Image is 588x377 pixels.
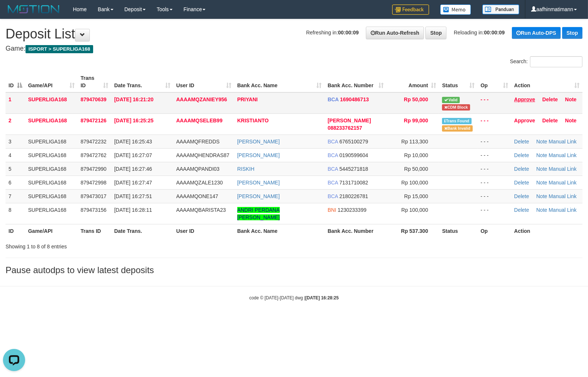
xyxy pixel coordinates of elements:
span: BCA [327,152,338,158]
a: Run Auto-DPS [512,27,561,39]
a: Delete [542,118,558,123]
span: Rp 100,000 [401,207,428,213]
span: ISPORT > SUPERLIGA168 [26,45,93,53]
span: 879472990 [81,166,106,172]
span: [DATE] 16:27:51 [114,193,152,199]
td: SUPERLIGA168 [25,189,78,203]
span: Transfer CDM blocked [442,104,470,111]
th: ID: activate to sort column descending [6,71,25,92]
span: AAAAMQSELEB99 [176,118,222,123]
span: BCA [327,139,338,145]
th: Amount: activate to sort column ascending [387,71,439,92]
div: Showing 1 to 8 of 8 entries [6,240,239,250]
a: [PERSON_NAME] [237,152,280,158]
span: Rp 50,000 [404,166,428,172]
span: AAAAMQHENDRAS87 [176,152,230,158]
a: Delete [514,193,529,199]
span: BCA [327,166,338,172]
strong: 00:00:09 [484,30,505,35]
a: Note [536,139,547,145]
th: Bank Acc. Number [324,224,387,238]
span: AAAAMQZALE1230 [176,180,223,186]
span: [DATE] 16:27:46 [114,166,152,172]
span: BCA [327,96,339,102]
span: AAAAMQPANDI03 [176,166,220,172]
img: Feedback.jpg [392,4,429,15]
th: Bank Acc. Name [234,224,325,238]
td: SUPERLIGA168 [25,92,78,114]
a: Stop [562,27,582,39]
td: - - - [477,176,511,189]
td: - - - [477,162,511,176]
span: Reloading in: [454,30,505,35]
span: [DATE] 16:25:25 [114,118,153,123]
a: Delete [514,152,529,158]
span: 879472762 [81,152,106,158]
a: Manual Link [549,152,577,158]
span: 879472998 [81,180,106,186]
img: Button%20Memo.svg [440,4,471,15]
span: 879473156 [81,207,106,213]
a: PRIYANI [237,96,258,102]
a: Stop [425,27,446,39]
span: Rp 50,000 [404,96,428,102]
th: Rp 537.300 [387,224,439,238]
a: RISKIH [237,166,255,172]
a: Note [536,207,547,213]
a: Manual Link [549,207,577,213]
input: Search: [530,56,582,67]
span: Copy 0190599604 to clipboard [339,152,368,158]
a: KRISTIANTO [237,118,269,123]
a: Manual Link [549,166,577,172]
span: Bank is not match [442,125,472,132]
th: Bank Acc. Number: activate to sort column ascending [324,71,387,92]
th: Action [511,224,582,238]
img: panduan.png [482,4,519,14]
td: 1 [6,92,25,114]
label: Search: [510,56,582,67]
th: Trans ID [78,224,111,238]
th: Game/API: activate to sort column ascending [25,71,78,92]
a: Note [536,180,547,186]
span: Rp 99,000 [404,118,428,123]
th: Bank Acc. Name: activate to sort column ascending [234,71,325,92]
a: Run Auto-Refresh [366,27,424,39]
span: AAAAMQFREDDS [176,139,220,145]
span: [PERSON_NAME] [327,118,371,123]
th: User ID [173,224,234,238]
a: ANDRI PERDANA [PERSON_NAME] [237,207,280,220]
span: Rp 10,000 [404,152,428,158]
td: 4 [6,148,25,162]
a: [PERSON_NAME] [237,139,280,145]
a: Note [565,118,577,123]
span: BCA [327,180,338,186]
td: - - - [477,92,511,114]
img: MOTION_logo.png [6,4,62,15]
a: Approve [514,96,535,102]
span: 879470639 [81,96,106,102]
span: AAAAMQONE147 [176,193,218,199]
td: SUPERLIGA168 [25,113,78,135]
th: ID [6,224,25,238]
td: 8 [6,203,25,224]
th: Trans ID: activate to sort column ascending [78,71,111,92]
td: - - - [477,148,511,162]
th: Date Trans.: activate to sort column ascending [111,71,173,92]
a: Delete [514,207,529,213]
a: Note [536,152,547,158]
span: Refreshing in: [306,30,358,35]
th: User ID: activate to sort column ascending [173,71,234,92]
strong: 00:00:09 [338,30,359,35]
a: Manual Link [549,193,577,199]
span: [DATE] 16:25:43 [114,139,152,145]
span: Rp 113,300 [401,139,428,145]
a: [PERSON_NAME] [237,180,280,186]
th: Op [477,224,511,238]
strong: [DATE] 16:28:25 [305,295,339,300]
td: - - - [477,135,511,148]
a: Manual Link [549,180,577,186]
a: Manual Link [549,139,577,145]
td: SUPERLIGA168 [25,135,78,148]
span: [DATE] 16:27:07 [114,152,152,158]
td: 3 [6,135,25,148]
